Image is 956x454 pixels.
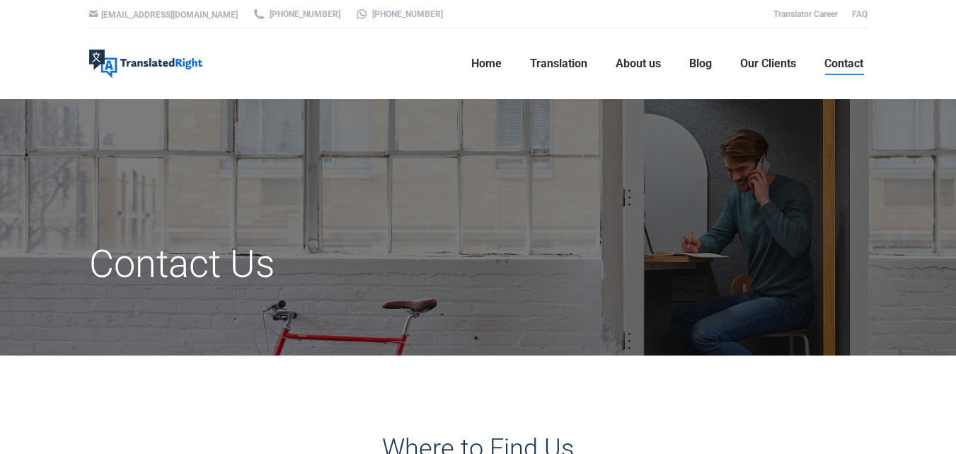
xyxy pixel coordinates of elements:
a: Home [467,41,506,86]
span: Blog [689,57,712,71]
h1: Contact Us [89,241,601,288]
span: Home [471,57,502,71]
a: Our Clients [736,41,800,86]
span: Contact [824,57,863,71]
a: [EMAIL_ADDRESS][DOMAIN_NAME] [101,10,238,20]
a: Contact [820,41,868,86]
span: Our Clients [740,57,796,71]
a: About us [611,41,665,86]
a: [PHONE_NUMBER] [252,8,340,21]
span: Translation [530,57,587,71]
a: FAQ [852,9,868,19]
img: Translated Right [89,50,202,78]
a: Translator Career [773,9,838,19]
span: About us [616,57,661,71]
a: Translation [526,41,592,86]
a: [PHONE_NUMBER] [355,8,443,21]
a: Blog [685,41,716,86]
